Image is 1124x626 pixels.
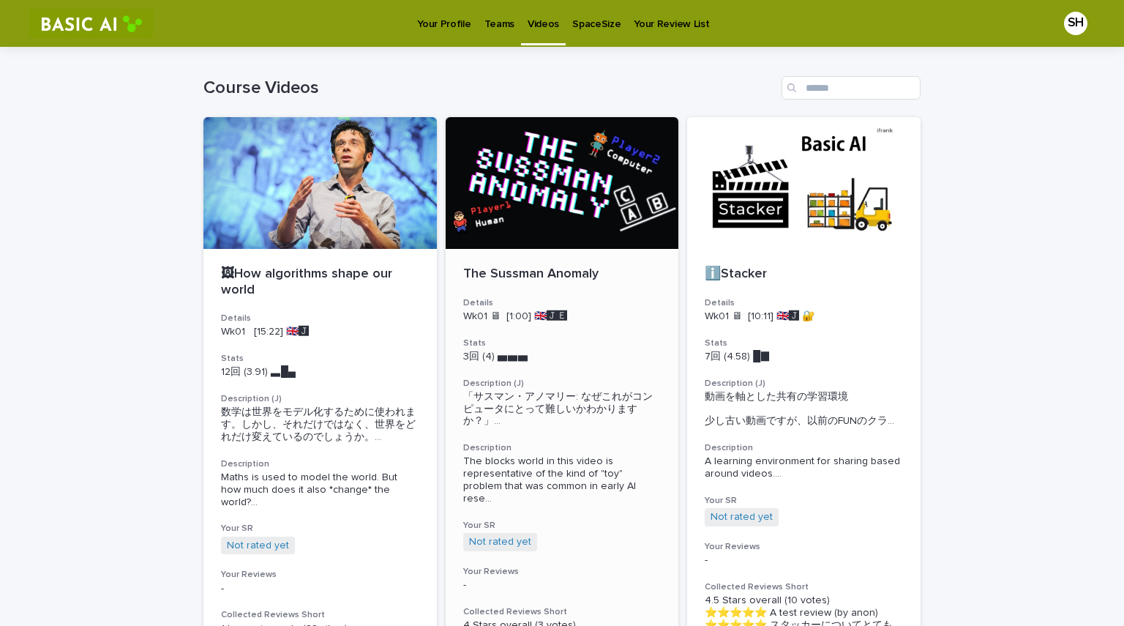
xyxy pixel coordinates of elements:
h3: Your Reviews [705,541,903,553]
div: 動画を軸とした共有の学習環境 少し古い動画ですが、以前のFUNのクラスシステム「manaba」をご覧いただけます。 0:00 Stackerを用いる理由 0:52 講義の検索方法 1:09 学習... [705,391,903,428]
h3: Collected Reviews Short [221,609,419,621]
span: A learning environment for sharing based around videos. ... [705,455,903,480]
h3: Description (J) [221,393,419,405]
h3: Stats [463,338,662,349]
input: Search [782,76,921,100]
p: 🖼How algorithms shape our world [221,267,419,298]
p: Wk01 🖥 [10:11] 🇬🇧🅹️ 🔐 [705,310,903,323]
span: Maths is used to model the world. But how much does it also *change* the world? ... [221,472,419,508]
p: ℹ️Stacker [705,267,903,283]
h3: Your Reviews [221,569,419,581]
h3: Description [705,442,903,454]
div: SH [1064,12,1087,35]
h3: Details [221,313,419,324]
h3: Your Reviews [463,566,662,578]
p: Wk01 🖥 [1:00] 🇬🇧🅹️🅴️ [463,310,662,323]
h3: Your SR [221,523,419,534]
a: Not rated yet [711,511,773,523]
span: 動画を軸とした共有の学習環境 少し古い動画ですが、以前のFUNのクラ ... [705,391,903,428]
h3: Your SR [463,520,662,532]
p: 7回 (4.58) █▉ [705,351,903,363]
h3: Your SR [705,495,903,507]
h3: Collected Reviews Short [463,606,662,618]
h3: Stats [705,338,903,349]
p: - [221,583,419,595]
h3: Description (J) [705,378,903,390]
p: 12回 (3.91) ▃█▄ [221,366,419,379]
div: 「サスマン・アノマリー: なぜこれがコンピュータにとって難しいかわかりますか？」 この動画に登場するブロックの世界は、初期のAI研究でよく見られた「おもちゃ」のように身近な問題の代表です。 サス... [463,391,662,428]
a: Not rated yet [469,536,531,548]
div: 数学は世界をモデル化するために使われます。しかし、それだけではなく、世界をどれだけ変えているのでしょうか。 ブラックボックス」という言葉を耳にすることがありますが、これは実際には理解できない方法... [221,406,419,443]
span: The blocks world in this video is representative of the kind of "toy" problem that was common in ... [463,455,662,504]
p: - [463,579,662,592]
img: RtIB8pj2QQiOZo6waziI [29,9,154,38]
h3: Details [463,297,662,309]
span: 「サスマン・アノマリー: なぜこれがコンピュータにとって難しいかわかりますか？」 ... [463,391,662,428]
div: A learning environment for sharing based around videos. The video is a little old, and you can se... [705,455,903,480]
h3: Description (J) [463,378,662,390]
h3: Description [221,458,419,470]
a: Not rated yet [227,540,289,552]
h3: Stats [221,353,419,365]
p: Wk01 [15:22] 🇬🇧🅹️ [221,326,419,338]
p: 3回 (4) ▅▅▅ [463,351,662,363]
h3: Collected Reviews Short [705,581,903,593]
span: 数学は世界をモデル化するために使われます。しかし、それだけではなく、世界をどれだけ変えているのでしょうか。 ... [221,406,419,443]
div: Maths is used to model the world. But how much does it also *change* the world? You will hear the... [221,472,419,508]
h3: Details [705,297,903,309]
h3: Description [463,442,662,454]
p: The Sussman Anomaly [463,267,662,283]
h1: Course Videos [203,78,776,99]
p: - [705,554,903,567]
